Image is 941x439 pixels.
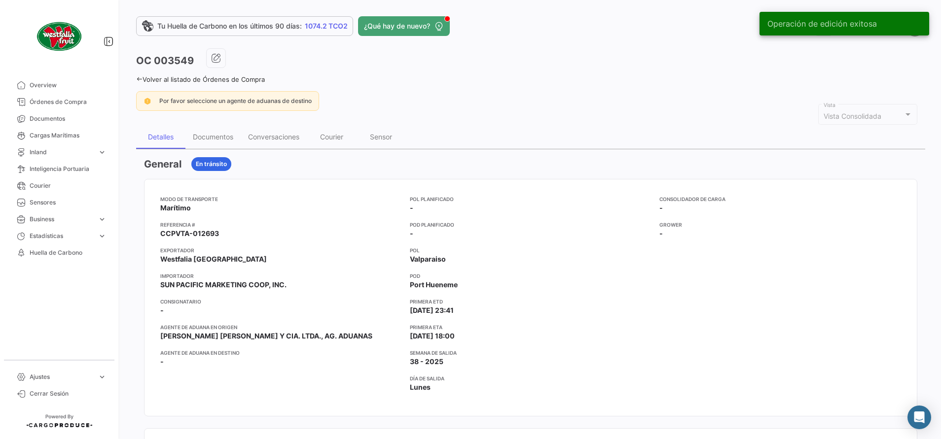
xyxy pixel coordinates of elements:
app-card-info-title: Agente de Aduana en Destino [160,349,402,357]
span: - [659,203,663,213]
app-card-info-title: Importador [160,272,402,280]
a: Sensores [8,194,110,211]
a: Documentos [8,110,110,127]
button: ¿Qué hay de nuevo? [358,16,450,36]
span: expand_more [98,215,107,224]
span: [PERSON_NAME] [PERSON_NAME] Y CIA. LTDA., AG. ADUANAS [160,331,372,341]
span: Business [30,215,94,224]
app-card-info-title: POD [410,272,651,280]
span: - [160,305,164,315]
app-card-info-title: Modo de Transporte [160,195,402,203]
span: Tu Huella de Carbono en los últimos 90 días: [157,21,302,31]
app-card-info-title: POL Planificado [410,195,651,203]
span: 38 - 2025 [410,357,443,367]
a: Huella de Carbono [8,244,110,261]
img: client-50.png [35,12,84,61]
span: Port Hueneme [410,280,458,290]
app-card-info-title: Día de Salida [410,374,651,382]
span: Courier [30,181,107,190]
app-card-info-title: Semana de Salida [410,349,651,357]
span: Lunes [410,382,431,392]
span: SUN PACIFIC MARKETING COOP, INC. [160,280,287,290]
div: Sensor [370,133,392,141]
span: En tránsito [196,160,227,169]
h3: General [144,157,181,171]
a: Overview [8,77,110,94]
app-card-info-title: POL [410,246,651,254]
span: expand_more [98,148,107,157]
span: CCPVTA-012693 [160,229,219,238]
a: Volver al listado de Órdenes de Compra [136,75,265,83]
span: Huella de Carbono [30,248,107,257]
span: Operación de edición exitosa [767,19,877,29]
span: Valparaiso [410,254,446,264]
span: Cerrar Sesión [30,389,107,398]
div: Abrir Intercom Messenger [907,405,931,429]
div: Conversaciones [248,133,299,141]
h3: OC 003549 [136,54,194,68]
div: Documentos [193,133,233,141]
app-card-info-title: Agente de Aduana en Origen [160,323,402,331]
span: Por favor seleccione un agente de aduanas de destino [159,97,312,104]
span: - [659,229,663,238]
span: - [410,229,413,238]
app-card-info-title: Grower [659,221,901,229]
app-card-info-title: Consolidador de Carga [659,195,901,203]
mat-select-trigger: Vista Consolidada [824,112,881,120]
app-card-info-title: Consignatario [160,298,402,305]
span: Documentos [30,114,107,123]
span: Inland [30,148,94,157]
span: - [410,203,413,213]
span: expand_more [98,232,107,240]
a: Cargas Marítimas [8,127,110,144]
a: Tu Huella de Carbono en los últimos 90 días:1074.2 TCO2 [136,16,353,36]
span: Cargas Marítimas [30,131,107,140]
span: Sensores [30,198,107,207]
span: - [160,357,164,367]
span: Ajustes [30,372,94,381]
span: ¿Qué hay de nuevo? [364,21,430,31]
span: Westfalia [GEOGRAPHIC_DATA] [160,254,267,264]
span: expand_more [98,372,107,381]
app-card-info-title: Exportador [160,246,402,254]
span: Órdenes de Compra [30,98,107,106]
div: Courier [320,133,343,141]
app-card-info-title: Referencia # [160,221,402,229]
app-card-info-title: Primera ETA [410,323,651,331]
span: Marítimo [160,203,191,213]
a: Órdenes de Compra [8,94,110,110]
span: [DATE] 18:00 [410,331,455,341]
span: [DATE] 23:41 [410,305,454,315]
span: 1074.2 TCO2 [305,21,348,31]
div: Detalles [148,133,174,141]
span: Inteligencia Portuaria [30,165,107,173]
app-card-info-title: POD Planificado [410,221,651,229]
a: Courier [8,177,110,194]
span: Estadísticas [30,232,94,240]
span: Overview [30,81,107,90]
app-card-info-title: Primera ETD [410,298,651,305]
a: Inteligencia Portuaria [8,161,110,177]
